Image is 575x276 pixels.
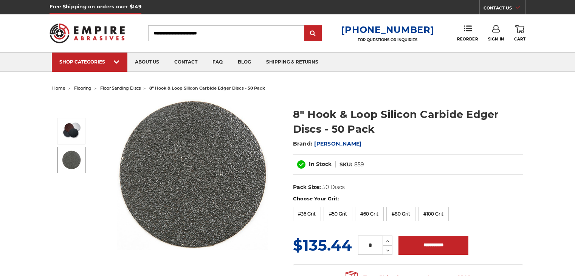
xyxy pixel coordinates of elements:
[484,4,525,14] a: CONTACT US
[293,140,313,147] span: Brand:
[309,161,332,167] span: In Stock
[457,25,478,41] a: Reorder
[62,150,81,169] img: 8" Hook & Loop Silicon Carbide Edger Discs
[205,53,230,72] a: faq
[314,140,361,147] a: [PERSON_NAME]
[100,85,141,91] a: floor sanding discs
[149,85,265,91] span: 8" hook & loop silicon carbide edger discs - 50 pack
[62,122,81,141] img: Silicon Carbide 8" Hook & Loop Edger Discs
[293,107,523,136] h1: 8" Hook & Loop Silicon Carbide Edger Discs - 50 Pack
[341,24,434,35] a: [PHONE_NUMBER]
[293,195,523,203] label: Choose Your Grit:
[50,19,125,48] img: Empire Abrasives
[457,37,478,42] span: Reorder
[259,53,326,72] a: shipping & returns
[167,53,205,72] a: contact
[322,183,345,191] dd: 50 Discs
[305,26,321,41] input: Submit
[514,25,525,42] a: Cart
[514,37,525,42] span: Cart
[127,53,167,72] a: about us
[354,161,364,169] dd: 859
[74,85,91,91] a: flooring
[488,37,504,42] span: Sign In
[117,99,268,250] img: Silicon Carbide 8" Hook & Loop Edger Discs
[293,236,352,254] span: $135.44
[230,53,259,72] a: blog
[293,183,321,191] dt: Pack Size:
[52,85,65,91] a: home
[341,37,434,42] p: FOR QUESTIONS OR INQUIRIES
[339,161,352,169] dt: SKU:
[59,59,120,65] div: SHOP CATEGORIES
